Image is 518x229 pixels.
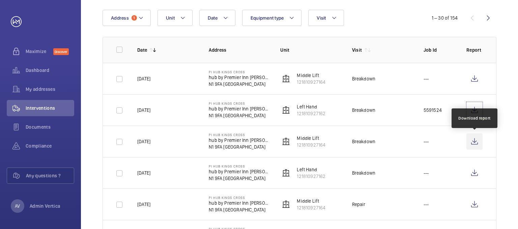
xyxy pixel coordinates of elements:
[137,201,150,208] p: [DATE]
[209,70,269,74] p: PI Hub Kings Cross
[297,103,325,110] p: Left Hand
[209,137,269,144] p: hub by Premier Inn [PERSON_NAME][GEOGRAPHIC_DATA]
[209,196,269,200] p: PI Hub Kings Cross
[317,15,326,21] span: Visit
[208,15,218,21] span: Date
[209,133,269,137] p: PI Hub Kings Cross
[199,10,235,26] button: Date
[132,15,137,21] span: 1
[352,47,362,53] p: Visit
[282,169,290,177] img: elevator.svg
[280,47,341,53] p: Unit
[137,47,147,53] p: Date
[352,138,376,145] div: Breakdown
[297,72,325,79] p: Middle Lift
[352,107,376,113] div: Breakdown
[103,10,151,26] button: Address1
[432,15,458,21] div: 1 – 30 of 154
[157,10,193,26] button: Unit
[458,115,491,121] div: Download report
[251,15,284,21] span: Equipment type
[26,86,74,93] span: My addresses
[137,107,150,113] p: [DATE]
[209,47,269,53] p: Address
[209,168,269,175] p: hub by Premier Inn [PERSON_NAME][GEOGRAPHIC_DATA]
[209,206,269,213] p: N1 9FA [GEOGRAPHIC_DATA]
[352,201,366,208] div: Repair
[297,204,325,211] p: 121810927164
[282,200,290,208] img: elevator.svg
[26,143,74,149] span: Compliance
[209,112,269,119] p: N1 9FA [GEOGRAPHIC_DATA]
[297,135,325,142] p: Middle Lift
[137,138,150,145] p: [DATE]
[242,10,302,26] button: Equipment type
[26,48,53,55] span: Maximize
[53,48,69,55] span: Discover
[297,79,325,85] p: 121810927164
[297,173,325,180] p: 121810927162
[209,200,269,206] p: hub by Premier Inn [PERSON_NAME][GEOGRAPHIC_DATA]
[282,137,290,146] img: elevator.svg
[111,15,129,21] span: Address
[26,172,74,179] span: Any questions ?
[209,101,269,105] p: PI Hub Kings Cross
[15,203,20,209] p: AV
[297,110,325,117] p: 121810927162
[282,75,290,83] img: elevator.svg
[466,47,483,53] p: Report
[352,75,376,82] div: Breakdown
[424,170,429,176] p: ---
[424,47,456,53] p: Job Id
[297,166,325,173] p: Left Hand
[166,15,175,21] span: Unit
[297,198,325,204] p: Middle Lift
[137,170,150,176] p: [DATE]
[26,67,74,74] span: Dashboard
[137,75,150,82] p: [DATE]
[424,75,429,82] p: ---
[209,144,269,150] p: N1 9FA [GEOGRAPHIC_DATA]
[209,74,269,81] p: hub by Premier Inn [PERSON_NAME][GEOGRAPHIC_DATA]
[209,164,269,168] p: PI Hub Kings Cross
[424,138,429,145] p: ---
[26,124,74,130] span: Documents
[297,142,325,148] p: 121810927164
[209,105,269,112] p: hub by Premier Inn [PERSON_NAME][GEOGRAPHIC_DATA]
[282,106,290,114] img: elevator.svg
[30,203,60,209] p: Admin Vertica
[26,105,74,111] span: Interventions
[209,81,269,87] p: N1 9FA [GEOGRAPHIC_DATA]
[424,107,442,113] p: 5591524
[352,170,376,176] div: Breakdown
[424,201,429,208] p: ---
[209,175,269,182] p: N1 9FA [GEOGRAPHIC_DATA]
[308,10,344,26] button: Visit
